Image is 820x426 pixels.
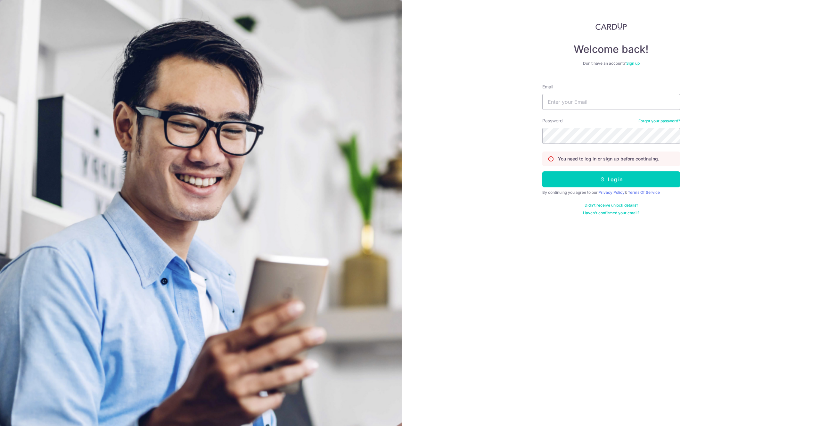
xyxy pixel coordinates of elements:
[542,61,680,66] div: Don’t have an account?
[583,210,639,216] a: Haven't confirmed your email?
[542,84,553,90] label: Email
[628,190,660,195] a: Terms Of Service
[626,61,640,66] a: Sign up
[542,118,563,124] label: Password
[542,171,680,187] button: Log in
[595,22,627,30] img: CardUp Logo
[542,94,680,110] input: Enter your Email
[542,190,680,195] div: By continuing you agree to our &
[638,119,680,124] a: Forgot your password?
[542,43,680,56] h4: Welcome back!
[585,203,638,208] a: Didn't receive unlock details?
[598,190,625,195] a: Privacy Policy
[558,156,659,162] p: You need to log in or sign up before continuing.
